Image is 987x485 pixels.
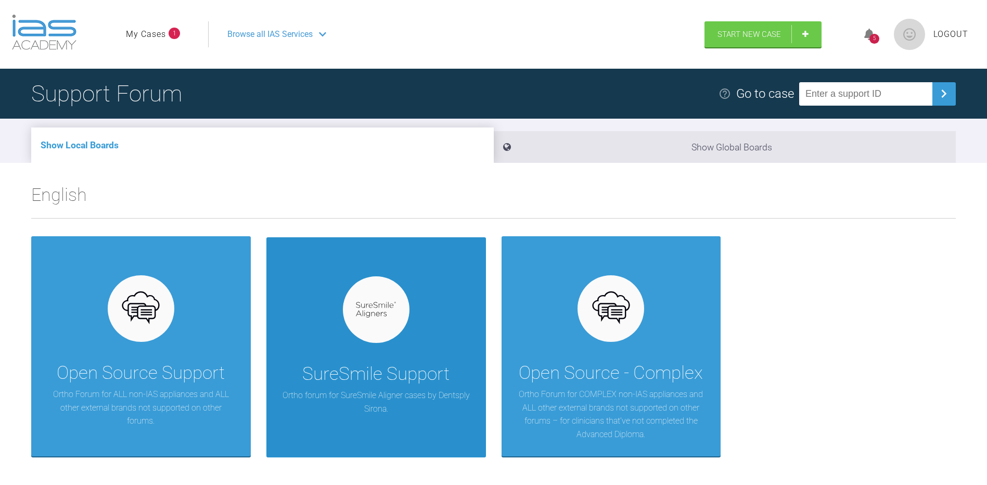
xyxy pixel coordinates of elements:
[502,236,721,457] a: Open Source - ComplexOrtho Forum for COMPLEX non-IAS appliances and ALL other external brands not...
[933,28,968,41] a: Logout
[282,389,470,415] p: Ortho forum for SureSmile Aligner cases by Dentsply Sirona.
[31,127,494,163] li: Show Local Boards
[717,30,781,39] span: Start New Case
[12,15,76,50] img: logo-light.3e3ef733.png
[356,302,396,318] img: suresmile.935bb804.svg
[227,28,313,41] span: Browse all IAS Services
[57,359,225,388] div: Open Source Support
[591,289,631,329] img: opensource.6e495855.svg
[47,388,235,428] p: Ortho Forum for ALL non-IAS appliances and ALL other external brands not supported on other forums.
[935,85,952,102] img: chevronRight.28bd32b0.svg
[302,360,450,389] div: SureSmile Support
[31,181,956,218] h2: English
[799,82,932,106] input: Enter a support ID
[704,21,822,47] a: Start New Case
[869,34,879,44] div: 5
[31,75,182,112] h1: Support Forum
[736,84,794,104] div: Go to case
[31,236,251,457] a: Open Source SupportOrtho Forum for ALL non-IAS appliances and ALL other external brands not suppo...
[126,28,166,41] a: My Cases
[719,87,731,100] img: help.e70b9f3d.svg
[519,359,703,388] div: Open Source - Complex
[494,131,956,163] li: Show Global Boards
[517,388,706,441] p: Ortho Forum for COMPLEX non-IAS appliances and ALL other external brands not supported on other f...
[121,289,161,329] img: opensource.6e495855.svg
[266,236,486,457] a: SureSmile SupportOrtho forum for SureSmile Aligner cases by Dentsply Sirona.
[894,19,925,50] img: profile.png
[169,28,180,39] span: 1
